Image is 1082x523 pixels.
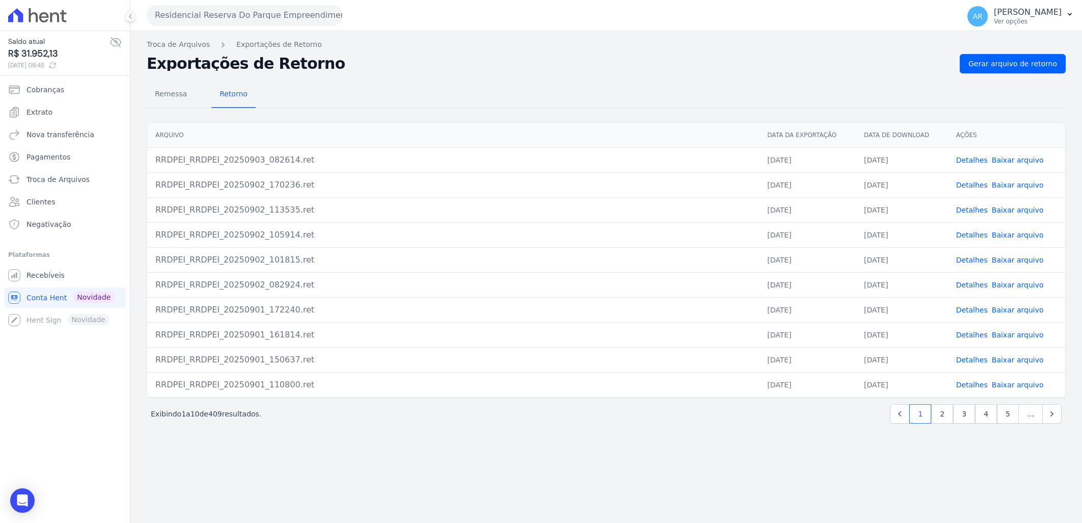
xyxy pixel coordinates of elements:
[759,222,856,247] td: [DATE]
[149,84,193,104] span: Remessa
[4,80,126,100] a: Cobranças
[26,174,90,185] span: Troca de Arquivos
[147,123,759,148] th: Arquivo
[181,410,186,418] span: 1
[26,152,70,162] span: Pagamentos
[956,281,988,289] a: Detalhes
[856,197,948,222] td: [DATE]
[992,206,1044,214] a: Baixar arquivo
[992,281,1044,289] a: Baixar arquivo
[956,306,988,314] a: Detalhes
[956,181,988,189] a: Detalhes
[759,172,856,197] td: [DATE]
[147,82,195,108] a: Remessa
[213,84,254,104] span: Retorno
[956,206,988,214] a: Detalhes
[856,322,948,347] td: [DATE]
[8,80,122,330] nav: Sidebar
[26,270,65,280] span: Recebíveis
[155,304,751,316] div: RRDPEI_RRDPEI_20250901_172240.ret
[1042,404,1062,424] a: Next
[992,156,1044,164] a: Baixar arquivo
[759,147,856,172] td: [DATE]
[26,197,55,207] span: Clientes
[759,372,856,397] td: [DATE]
[8,36,110,47] span: Saldo atual
[992,231,1044,239] a: Baixar arquivo
[759,297,856,322] td: [DATE]
[975,404,997,424] a: 4
[956,356,988,364] a: Detalhes
[26,85,64,95] span: Cobranças
[759,123,856,148] th: Data da Exportação
[856,297,948,322] td: [DATE]
[155,354,751,366] div: RRDPEI_RRDPEI_20250901_150637.ret
[8,249,122,261] div: Plataformas
[856,147,948,172] td: [DATE]
[191,410,200,418] span: 10
[759,197,856,222] td: [DATE]
[968,59,1057,69] span: Gerar arquivo de retorno
[959,2,1082,31] button: AR [PERSON_NAME] Ver opções
[155,204,751,216] div: RRDPEI_RRDPEI_20250902_113535.ret
[992,356,1044,364] a: Baixar arquivo
[856,123,948,148] th: Data de Download
[759,247,856,272] td: [DATE]
[26,293,67,303] span: Conta Hent
[856,247,948,272] td: [DATE]
[953,404,975,424] a: 3
[10,488,35,513] div: Open Intercom Messenger
[155,254,751,266] div: RRDPEI_RRDPEI_20250902_101815.ret
[956,256,988,264] a: Detalhes
[956,331,988,339] a: Detalhes
[4,102,126,122] a: Extrato
[73,292,115,303] span: Novidade
[4,147,126,167] a: Pagamentos
[4,214,126,234] a: Negativação
[994,7,1062,17] p: [PERSON_NAME]
[992,306,1044,314] a: Baixar arquivo
[997,404,1019,424] a: 5
[155,154,751,166] div: RRDPEI_RRDPEI_20250903_082614.ret
[151,409,261,419] p: Exibindo a de resultados.
[4,265,126,285] a: Recebíveis
[208,410,222,418] span: 409
[26,129,94,140] span: Nova transferência
[155,179,751,191] div: RRDPEI_RRDPEI_20250902_170236.ret
[992,381,1044,389] a: Baixar arquivo
[236,39,322,50] a: Exportações de Retorno
[4,124,126,145] a: Nova transferência
[759,322,856,347] td: [DATE]
[211,82,256,108] a: Retorno
[960,54,1066,73] a: Gerar arquivo de retorno
[147,39,210,50] a: Troca de Arquivos
[155,329,751,341] div: RRDPEI_RRDPEI_20250901_161814.ret
[992,256,1044,264] a: Baixar arquivo
[147,5,342,25] button: Residencial Reserva Do Parque Empreendimento Imobiliario LTDA
[759,272,856,297] td: [DATE]
[956,381,988,389] a: Detalhes
[1018,404,1043,424] span: …
[856,347,948,372] td: [DATE]
[856,272,948,297] td: [DATE]
[956,231,988,239] a: Detalhes
[8,61,110,70] span: [DATE] 09:45
[948,123,1065,148] th: Ações
[26,219,71,229] span: Negativação
[856,172,948,197] td: [DATE]
[931,404,953,424] a: 2
[147,57,952,71] h2: Exportações de Retorno
[856,372,948,397] td: [DATE]
[147,39,1066,50] nav: Breadcrumb
[972,13,982,20] span: AR
[155,229,751,241] div: RRDPEI_RRDPEI_20250902_105914.ret
[909,404,931,424] a: 1
[992,331,1044,339] a: Baixar arquivo
[26,107,52,117] span: Extrato
[4,192,126,212] a: Clientes
[4,287,126,308] a: Conta Hent Novidade
[856,222,948,247] td: [DATE]
[759,347,856,372] td: [DATE]
[992,181,1044,189] a: Baixar arquivo
[155,379,751,391] div: RRDPEI_RRDPEI_20250901_110800.ret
